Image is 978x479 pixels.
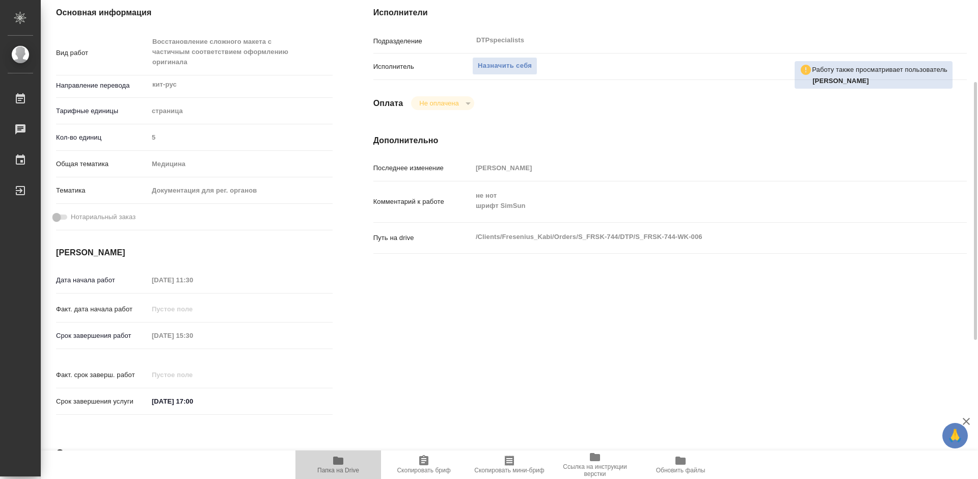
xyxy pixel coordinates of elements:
button: Скопировать мини-бриф [467,450,552,479]
div: Не оплачена [411,96,474,110]
h4: Дополнительно [373,135,967,147]
span: Скопировать бриф [397,467,450,474]
p: Срок завершения работ [56,331,148,341]
input: ✎ Введи что-нибудь [148,394,237,409]
h4: Оплата [373,97,403,110]
p: Ковтун Светлана [812,76,947,86]
p: Срок завершения услуги [56,396,148,407]
div: Медицина [148,155,333,173]
button: 🙏 [942,423,968,448]
p: Тематика [56,185,148,196]
p: Комментарий к работе [373,197,472,207]
h4: Основная информация [56,7,333,19]
span: Скопировать мини-бриф [474,467,544,474]
textarea: не нот шрифт SimSun [472,187,917,215]
p: Подразделение [373,36,472,46]
h2: Заказ [56,446,89,462]
input: Пустое поле [148,328,237,343]
p: Вид работ [56,48,148,58]
h4: [PERSON_NAME] [56,247,333,259]
p: Дата начала работ [56,275,148,285]
h4: Исполнители [373,7,967,19]
button: Назначить себя [472,57,537,75]
p: Общая тематика [56,159,148,169]
p: Путь на drive [373,233,472,243]
button: Скопировать бриф [381,450,467,479]
p: Работу также просматривает пользователь [812,65,947,75]
p: Исполнитель [373,62,472,72]
button: Не оплачена [416,99,461,108]
span: 🙏 [946,425,964,446]
span: Ссылка на инструкции верстки [558,463,632,477]
b: [PERSON_NAME] [812,77,869,85]
p: Тарифные единицы [56,106,148,116]
input: Пустое поле [148,130,333,145]
p: Факт. срок заверш. работ [56,370,148,380]
span: Назначить себя [478,60,532,72]
span: Нотариальный заказ [71,212,135,222]
span: Папка на Drive [317,467,359,474]
p: Направление перевода [56,81,148,91]
button: Ссылка на инструкции верстки [552,450,638,479]
p: Факт. дата начала работ [56,304,148,314]
div: страница [148,102,333,120]
p: Кол-во единиц [56,132,148,143]
input: Пустое поле [148,302,237,316]
input: Пустое поле [148,273,237,287]
input: Пустое поле [472,161,917,175]
input: Пустое поле [148,367,237,382]
button: Папка на Drive [295,450,381,479]
button: Обновить файлы [638,450,723,479]
span: Обновить файлы [656,467,705,474]
p: Последнее изменение [373,163,472,173]
div: Документация для рег. органов [148,182,333,199]
textarea: /Clients/Fresenius_Kabi/Orders/S_FRSK-744/DTP/S_FRSK-744-WK-006 [472,228,917,246]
